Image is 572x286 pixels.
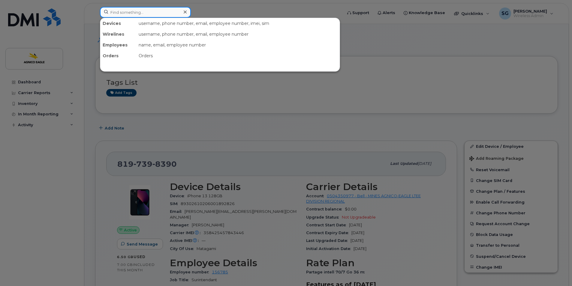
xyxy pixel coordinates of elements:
div: name, email, employee number [136,40,340,50]
div: Employees [100,40,136,50]
div: Orders [136,50,340,61]
div: Orders [100,50,136,61]
div: Devices [100,18,136,29]
div: username, phone number, email, employee number [136,29,340,40]
div: Wirelines [100,29,136,40]
div: username, phone number, email, employee number, imei, sim [136,18,340,29]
